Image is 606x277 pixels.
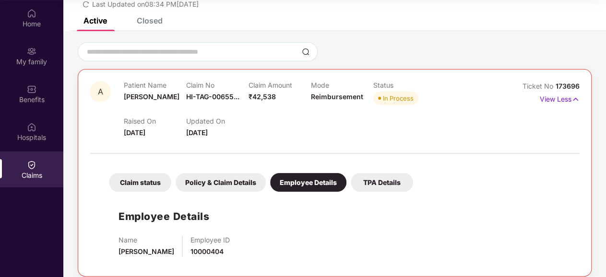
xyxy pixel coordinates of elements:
span: [PERSON_NAME] [124,92,179,101]
span: ₹42,538 [249,92,276,101]
img: svg+xml;base64,PHN2ZyB3aWR0aD0iMjAiIGhlaWdodD0iMjAiIHZpZXdCb3g9IjAgMCAyMCAyMCIgZmlsbD0ibm9uZSIgeG... [27,46,36,56]
span: 10000404 [190,247,224,255]
img: svg+xml;base64,PHN2ZyB4bWxucz0iaHR0cDovL3d3dy53My5vcmcvMjAwMC9zdmciIHdpZHRoPSIxNyIgaGVpZ2h0PSIxNy... [571,94,580,104]
div: TPA Details [351,173,413,192]
p: View Less [540,92,580,104]
img: svg+xml;base64,PHN2ZyBpZD0iSG9tZSIgeG1sbnM9Imh0dHA6Ly93d3cudzMub3JnLzIwMDAvc3ZnIiB3aWR0aD0iMjAiIG... [27,9,36,18]
p: Claim Amount [249,81,311,89]
img: svg+xml;base64,PHN2ZyBpZD0iQ2xhaW0iIHhtbG5zPSJodHRwOi8vd3d3LnczLm9yZy8yMDAwL3N2ZyIgd2lkdGg9IjIwIi... [27,160,36,170]
img: svg+xml;base64,PHN2ZyBpZD0iSG9zcGl0YWxzIiB4bWxucz0iaHR0cDovL3d3dy53My5vcmcvMjAwMC9zdmciIHdpZHRoPS... [27,122,36,132]
p: Raised On [124,117,186,125]
span: Ticket No [523,82,556,90]
span: [DATE] [186,128,208,137]
p: Mode [311,81,373,89]
span: HI-TAG-00655... [186,92,239,101]
p: Status [373,81,436,89]
p: Updated On [186,117,249,125]
span: Reimbursement [311,92,363,101]
div: In Process [383,93,414,103]
img: svg+xml;base64,PHN2ZyBpZD0iQmVuZWZpdHMiIHhtbG5zPSJodHRwOi8vd3d3LnczLm9yZy8yMDAwL3N2ZyIgd2lkdGg9Ij... [27,84,36,94]
span: [PERSON_NAME] [119,247,174,255]
div: Active [83,16,107,25]
p: Patient Name [124,81,186,89]
span: [DATE] [124,128,145,137]
div: Claim status [109,173,171,192]
span: 173696 [556,82,580,90]
img: svg+xml;base64,PHN2ZyBpZD0iU2VhcmNoLTMyeDMyIiB4bWxucz0iaHR0cDovL3d3dy53My5vcmcvMjAwMC9zdmciIHdpZH... [302,48,309,56]
span: A [98,88,103,96]
div: Employee Details [270,173,346,192]
div: Policy & Claim Details [176,173,266,192]
div: Closed [137,16,163,25]
p: Claim No [186,81,249,89]
h1: Employee Details [119,208,209,224]
p: Name [119,236,174,244]
p: Employee ID [190,236,230,244]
